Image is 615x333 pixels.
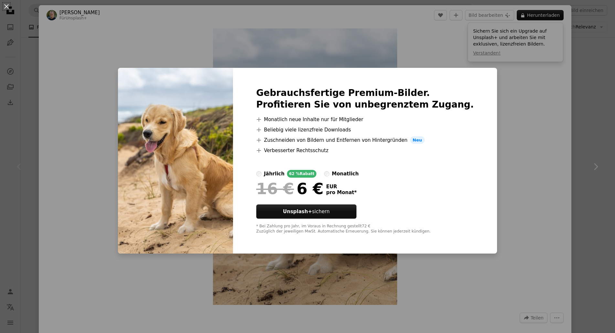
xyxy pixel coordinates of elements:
li: Beliebig viele lizenzfreie Downloads [256,126,474,134]
div: 6 € [256,180,323,197]
img: premium_photo-1666777247416-ee7a95235559 [118,68,233,254]
div: monatlich [332,170,359,178]
button: Unsplash+sichern [256,204,356,219]
h2: Gebrauchsfertige Premium-Bilder. Profitieren Sie von unbegrenztem Zugang. [256,87,474,110]
span: pro Monat * [326,190,357,195]
li: Zuschneiden von Bildern und Entfernen von Hintergründen [256,136,474,144]
strong: Unsplash+ [283,209,312,214]
span: 16 € [256,180,294,197]
div: 62 % Rabatt [287,170,316,178]
div: jährlich [264,170,285,178]
input: monatlich [324,171,329,176]
li: Verbesserter Rechtsschutz [256,147,474,154]
div: * Bei Zahlung pro Jahr, im Voraus in Rechnung gestellt 72 € Zuzüglich der jeweiligen MwSt. Automa... [256,224,474,234]
input: jährlich62 %Rabatt [256,171,261,176]
span: Neu [410,136,425,144]
span: EUR [326,184,357,190]
li: Monatlich neue Inhalte nur für Mitglieder [256,116,474,123]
